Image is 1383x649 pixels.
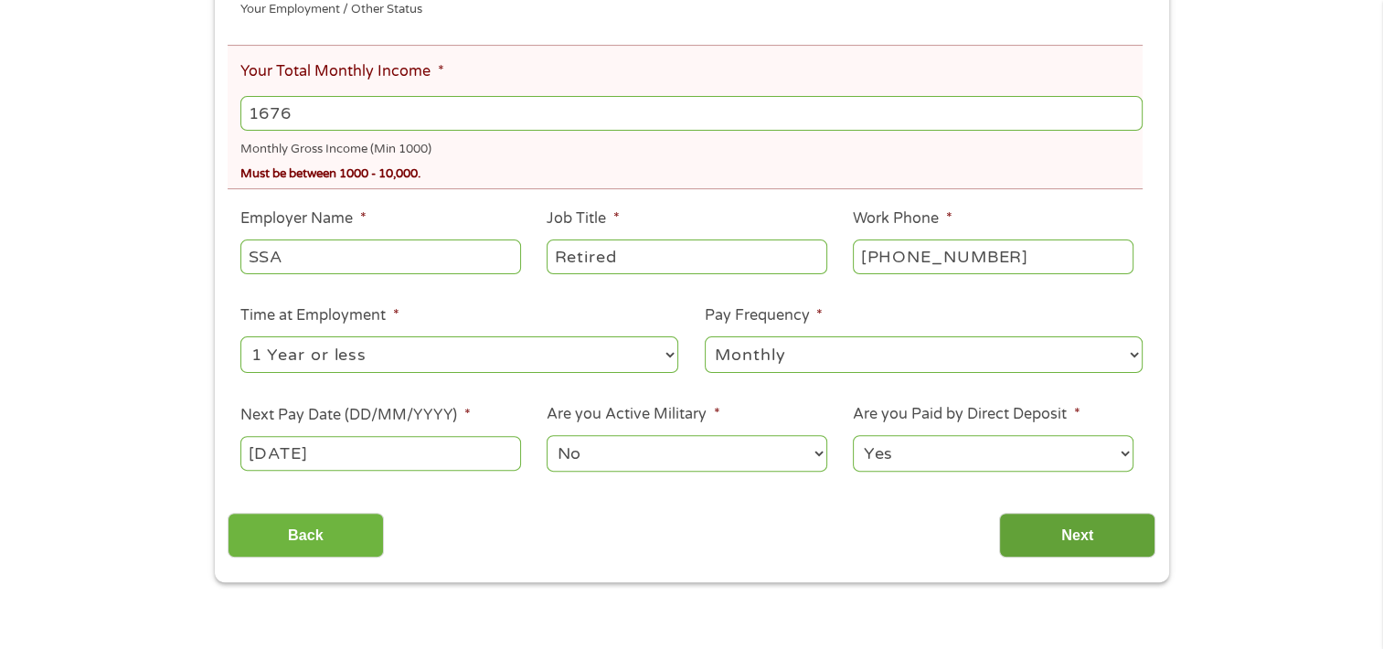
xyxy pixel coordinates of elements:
label: Time at Employment [240,306,399,325]
input: Walmart [240,239,520,274]
input: Next [999,513,1155,558]
label: Are you Paid by Direct Deposit [853,405,1080,424]
label: Your Total Monthly Income [240,62,443,81]
input: ---Click Here for Calendar --- [240,436,520,471]
input: Cashier [547,239,826,274]
label: Next Pay Date (DD/MM/YYYY) [240,406,470,425]
label: Employer Name [240,209,366,229]
div: Monthly Gross Income (Min 1000) [240,134,1142,159]
input: 1800 [240,96,1142,131]
label: Job Title [547,209,619,229]
input: Back [228,513,384,558]
label: Pay Frequency [705,306,823,325]
input: (231) 754-4010 [853,239,1133,274]
label: Work Phone [853,209,952,229]
label: Are you Active Military [547,405,719,424]
div: Must be between 1000 - 10,000. [240,159,1142,184]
